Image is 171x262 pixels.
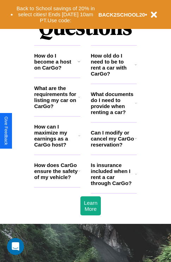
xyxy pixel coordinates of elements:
div: Give Feedback [4,117,8,145]
h3: How can I maximize my earnings as a CarGo host? [34,124,78,148]
h3: Is insurance included when I rent a car through CarGo? [91,162,135,186]
h3: How old do I need to be to rent a car with CarGo? [91,53,135,77]
h3: Can I modify or cancel my CarGo reservation? [91,130,135,148]
div: Open Intercom Messenger [7,238,24,255]
h3: How does CarGo ensure the safety of my vehicle? [34,162,78,180]
button: Back to School savings of 20% in select cities! Ends [DATE] 10am PT.Use code: [13,4,98,25]
h3: How do I become a host on CarGo? [34,53,78,71]
button: Learn More [80,196,101,215]
h3: What are the requirements for listing my car on CarGo? [34,85,78,109]
h3: What documents do I need to provide when renting a car? [91,91,135,115]
b: BACK2SCHOOL20 [98,12,145,18]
